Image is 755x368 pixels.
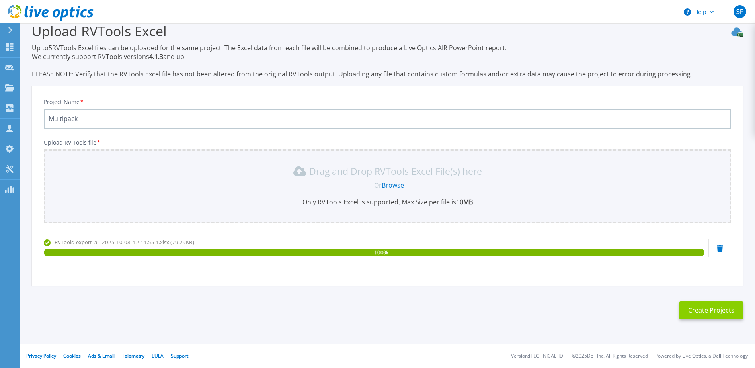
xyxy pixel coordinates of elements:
[55,239,194,246] span: RVTools_export_all_2025-10-08_12.11.55 1.xlsx (79.29KB)
[44,139,731,146] p: Upload RV Tools file
[679,301,743,319] button: Create Projects
[32,43,743,78] p: Up to 5 RVTools Excel files can be uploaded for the same project. The Excel data from each file w...
[309,167,482,175] p: Drag and Drop RVTools Excel File(s) here
[572,354,648,359] li: © 2025 Dell Inc. All Rights Reserved
[374,181,382,190] span: Or
[122,352,144,359] a: Telemetry
[655,354,748,359] li: Powered by Live Optics, a Dell Technology
[149,52,163,61] strong: 4.1.3
[26,352,56,359] a: Privacy Policy
[171,352,188,359] a: Support
[374,249,388,256] span: 100 %
[736,8,743,15] span: SF
[44,99,84,105] label: Project Name
[382,181,404,190] a: Browse
[32,22,743,40] h3: Upload RVTools Excel
[456,198,473,206] b: 10MB
[152,352,164,359] a: EULA
[49,165,726,206] div: Drag and Drop RVTools Excel File(s) here OrBrowseOnly RVTools Excel is supported, Max Size per fi...
[44,109,731,129] input: Enter Project Name
[88,352,115,359] a: Ads & Email
[63,352,81,359] a: Cookies
[511,354,565,359] li: Version: [TECHNICAL_ID]
[49,198,726,206] p: Only RVTools Excel is supported, Max Size per file is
